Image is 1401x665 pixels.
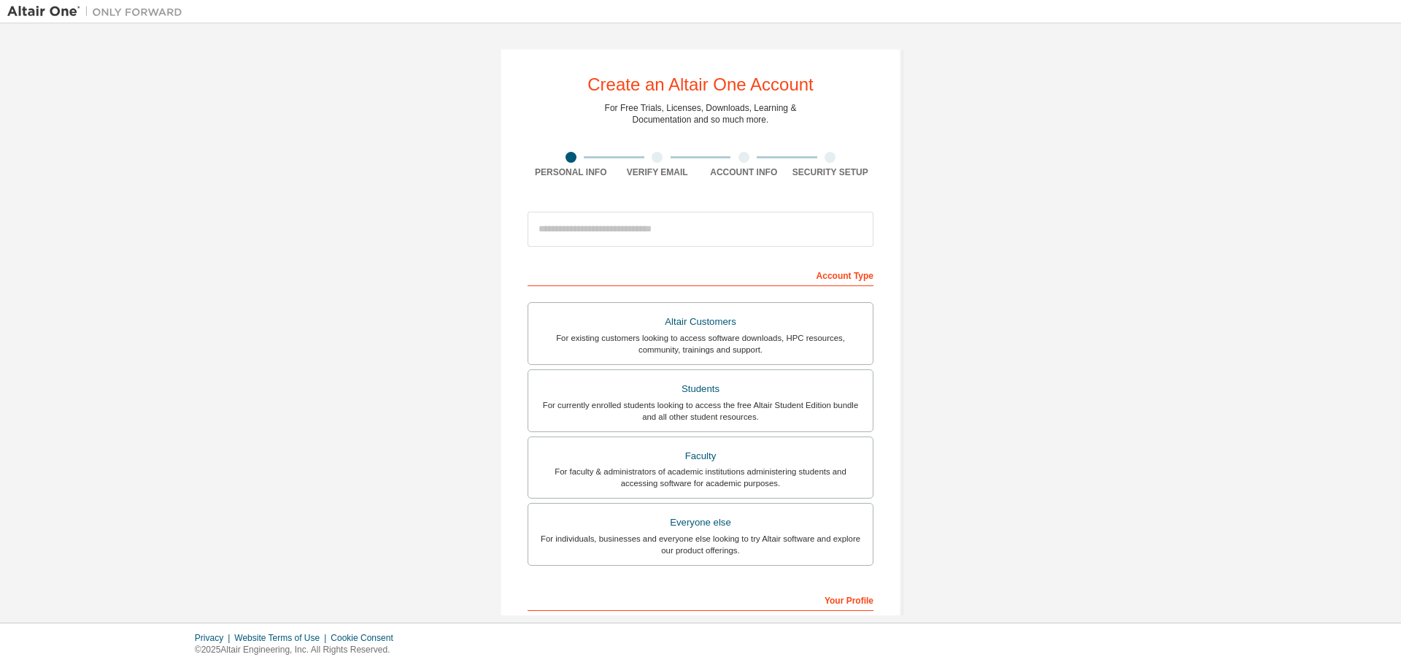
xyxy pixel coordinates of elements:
div: Altair Customers [537,312,864,332]
div: Students [537,379,864,399]
div: Create an Altair One Account [587,76,814,93]
div: Account Type [528,263,873,286]
div: Everyone else [537,512,864,533]
div: Account Info [700,166,787,178]
p: © 2025 Altair Engineering, Inc. All Rights Reserved. [195,644,402,656]
div: For currently enrolled students looking to access the free Altair Student Edition bundle and all ... [537,399,864,423]
img: Altair One [7,4,190,19]
div: For Free Trials, Licenses, Downloads, Learning & Documentation and so much more. [605,102,797,126]
div: Privacy [195,632,234,644]
div: Security Setup [787,166,874,178]
div: Personal Info [528,166,614,178]
div: Cookie Consent [331,632,401,644]
div: For individuals, businesses and everyone else looking to try Altair software and explore our prod... [537,533,864,556]
div: Faculty [537,446,864,466]
div: Your Profile [528,588,873,611]
div: For faculty & administrators of academic institutions administering students and accessing softwa... [537,466,864,489]
div: Verify Email [614,166,701,178]
div: Website Terms of Use [234,632,331,644]
div: For existing customers looking to access software downloads, HPC resources, community, trainings ... [537,332,864,355]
